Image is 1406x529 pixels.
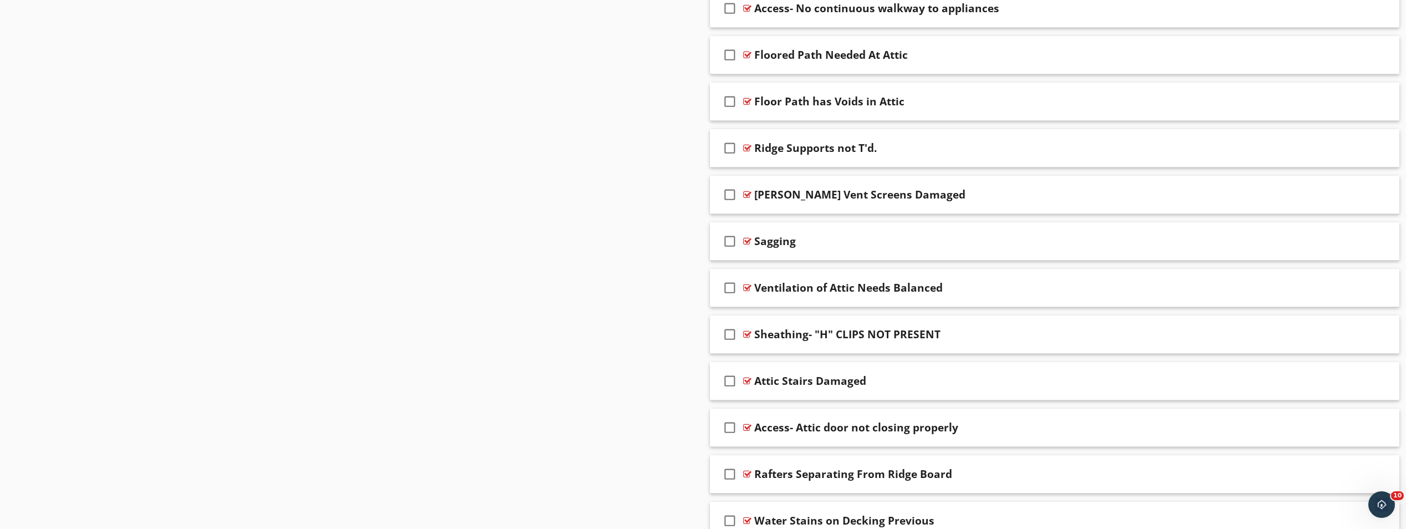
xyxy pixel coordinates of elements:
i: check_box_outline_blank [721,321,739,348]
div: Floor Path has Voids in Attic [754,95,904,108]
i: check_box_outline_blank [721,228,739,255]
div: Attic Stairs Damaged [754,374,866,388]
div: Ridge Supports not T'd. [754,141,877,155]
div: Access- No continuous walkway to appliances [754,2,999,15]
div: Access- Attic door not closing properly [754,421,958,434]
i: check_box_outline_blank [721,181,739,208]
i: check_box_outline_blank [721,414,739,441]
i: check_box_outline_blank [721,42,739,68]
div: Sagging [754,235,796,248]
span: 10 [1391,491,1404,500]
div: Ventilation of Attic Needs Balanced [754,281,943,294]
div: Rafters Separating From Ridge Board [754,467,952,481]
i: check_box_outline_blank [721,274,739,301]
div: Floored Path Needed At Attic [754,48,908,62]
i: check_box_outline_blank [721,368,739,394]
div: Sheathing- "H" CLIPS NOT PRESENT [754,328,940,341]
i: check_box_outline_blank [721,88,739,115]
i: check_box_outline_blank [721,461,739,487]
iframe: Intercom live chat [1368,491,1395,518]
i: check_box_outline_blank [721,135,739,161]
div: Water Stains on Decking Previous [754,514,934,527]
div: [PERSON_NAME] Vent Screens Damaged [754,188,965,201]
